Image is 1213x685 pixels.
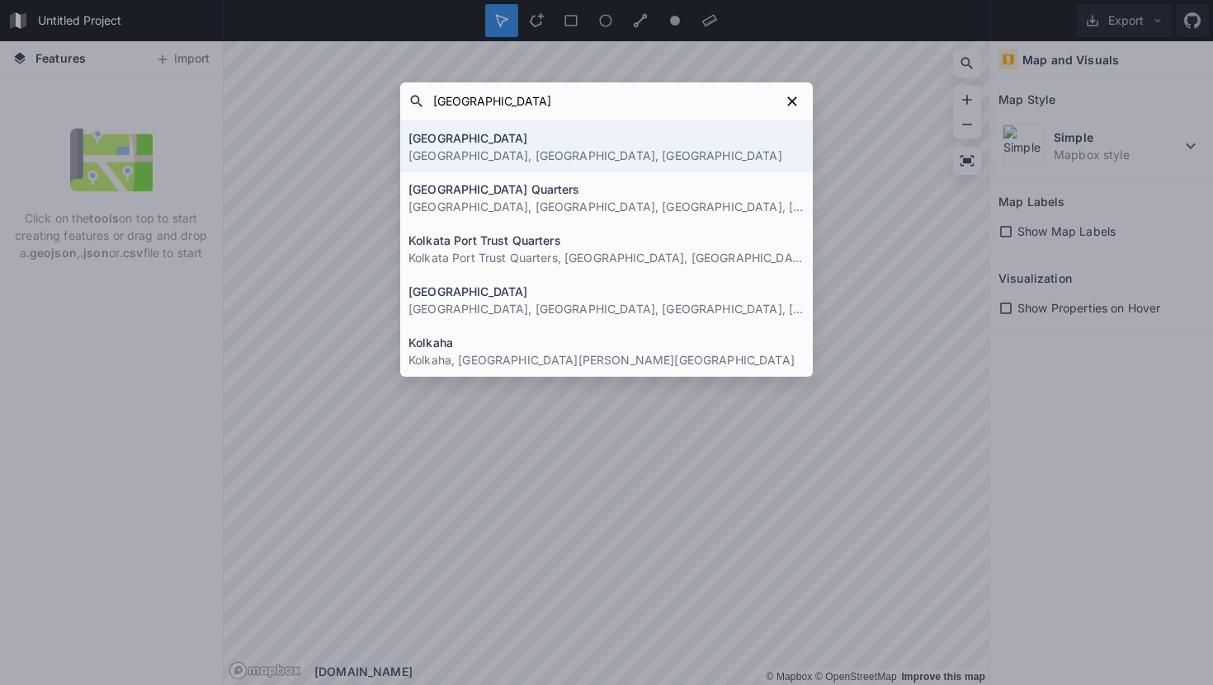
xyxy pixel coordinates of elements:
[408,181,805,198] h4: [GEOGRAPHIC_DATA] Quarters
[408,232,805,249] h4: Kolkata Port Trust Quarters
[408,283,805,300] h4: [GEOGRAPHIC_DATA]
[408,198,805,215] p: [GEOGRAPHIC_DATA], [GEOGRAPHIC_DATA], [GEOGRAPHIC_DATA], [GEOGRAPHIC_DATA], [GEOGRAPHIC_DATA], [G...
[408,129,805,147] h4: [GEOGRAPHIC_DATA]
[408,351,805,368] p: Kolkaha, [GEOGRAPHIC_DATA][PERSON_NAME][GEOGRAPHIC_DATA]
[408,300,805,317] p: [GEOGRAPHIC_DATA], [GEOGRAPHIC_DATA], [GEOGRAPHIC_DATA], [GEOGRAPHIC_DATA], [GEOGRAPHIC_DATA], [G...
[408,147,805,164] p: [GEOGRAPHIC_DATA], [GEOGRAPHIC_DATA], [GEOGRAPHIC_DATA]
[408,334,805,351] h4: Kolkaha
[425,87,780,116] input: Search placess...
[408,249,805,266] p: Kolkata Port Trust Quarters, [GEOGRAPHIC_DATA], [GEOGRAPHIC_DATA], [GEOGRAPHIC_DATA], [GEOGRAPHIC...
